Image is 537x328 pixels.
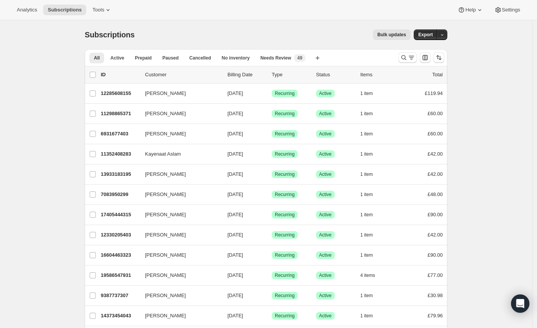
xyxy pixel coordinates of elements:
button: [PERSON_NAME] [140,310,217,322]
span: Help [465,7,476,13]
p: 19586547931 [101,272,139,279]
span: £42.00 [427,232,443,238]
button: 1 item [360,129,381,139]
span: [DATE] [227,272,243,278]
span: Recurring [275,212,295,218]
span: [PERSON_NAME] [145,231,186,239]
p: 11352408283 [101,150,139,158]
p: Total [432,71,443,79]
button: Analytics [12,5,42,15]
span: 1 item [360,293,373,299]
button: Search and filter results [398,52,417,63]
span: [DATE] [227,313,243,318]
span: Tools [92,7,104,13]
span: Paused [162,55,179,61]
button: 4 items [360,270,384,281]
span: £48.00 [427,191,443,197]
span: 1 item [360,252,373,258]
div: 6931677403[PERSON_NAME][DATE]SuccessRecurringSuccessActive1 item£60.00 [101,129,443,139]
span: [PERSON_NAME] [145,312,186,320]
span: Active [319,131,332,137]
button: 1 item [360,149,381,159]
span: Prepaid [135,55,152,61]
span: [DATE] [227,131,243,137]
span: Subscriptions [85,31,135,39]
span: Recurring [275,252,295,258]
span: [PERSON_NAME] [145,211,186,219]
span: Active [319,293,332,299]
span: £90.00 [427,212,443,217]
span: [PERSON_NAME] [145,170,186,178]
button: Kayenaat Aslam [140,148,217,160]
button: [PERSON_NAME] [140,87,217,100]
span: £60.00 [427,131,443,137]
button: 1 item [360,88,381,99]
span: Recurring [275,191,295,198]
button: [PERSON_NAME] [140,289,217,302]
span: Active [319,111,332,117]
p: 12330205403 [101,231,139,239]
div: IDCustomerBilling DateTypeStatusItemsTotal [101,71,443,79]
div: 11298865371[PERSON_NAME][DATE]SuccessRecurringSuccessActive1 item£60.00 [101,108,443,119]
p: 11298865371 [101,110,139,117]
span: [PERSON_NAME] [145,90,186,97]
span: Active [319,191,332,198]
span: £77.00 [427,272,443,278]
span: Active [319,313,332,319]
span: Active [319,90,332,96]
button: [PERSON_NAME] [140,249,217,261]
div: 16604463323[PERSON_NAME][DATE]SuccessRecurringSuccessActive1 item£90.00 [101,250,443,260]
span: Active [319,171,332,177]
span: 1 item [360,151,373,157]
p: Status [316,71,354,79]
button: Export [414,29,437,40]
button: [PERSON_NAME] [140,269,217,281]
button: 1 item [360,290,381,301]
span: Recurring [275,151,295,157]
span: [DATE] [227,90,243,96]
p: 7083950299 [101,191,139,198]
p: Customer [145,71,221,79]
button: Customize table column order and visibility [420,52,431,63]
span: [PERSON_NAME] [145,272,186,279]
p: 12285608155 [101,90,139,97]
div: Type [272,71,310,79]
span: 1 item [360,171,373,177]
span: [PERSON_NAME] [145,292,186,299]
span: Active [110,55,124,61]
span: Recurring [275,131,295,137]
p: Billing Date [227,71,266,79]
span: 49 [297,55,302,61]
div: Open Intercom Messenger [511,294,529,313]
span: [DATE] [227,111,243,116]
span: Export [418,32,433,38]
span: Analytics [17,7,37,13]
span: [PERSON_NAME] [145,130,186,138]
span: £90.00 [427,252,443,258]
span: Active [319,272,332,278]
button: 1 item [360,189,381,200]
button: [PERSON_NAME] [140,229,217,241]
span: 1 item [360,232,373,238]
span: £42.00 [427,171,443,177]
div: 11352408283Kayenaat Aslam[DATE]SuccessRecurringSuccessActive1 item£42.00 [101,149,443,159]
span: [DATE] [227,212,243,217]
button: [PERSON_NAME] [140,108,217,120]
span: Recurring [275,313,295,319]
button: Tools [88,5,116,15]
p: 17405444315 [101,211,139,219]
button: Settings [490,5,525,15]
p: ID [101,71,139,79]
div: 12285608155[PERSON_NAME][DATE]SuccessRecurringSuccessActive1 item£119.94 [101,88,443,99]
span: Recurring [275,272,295,278]
span: [PERSON_NAME] [145,251,186,259]
p: 13933183195 [101,170,139,178]
div: 9387737307[PERSON_NAME][DATE]SuccessRecurringSuccessActive1 item£30.98 [101,290,443,301]
span: Recurring [275,90,295,96]
button: 1 item [360,230,381,240]
span: Recurring [275,111,295,117]
span: Bulk updates [377,32,406,38]
div: 14373454043[PERSON_NAME][DATE]SuccessRecurringSuccessActive1 item£79.96 [101,310,443,321]
span: [DATE] [227,293,243,298]
button: 1 item [360,310,381,321]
